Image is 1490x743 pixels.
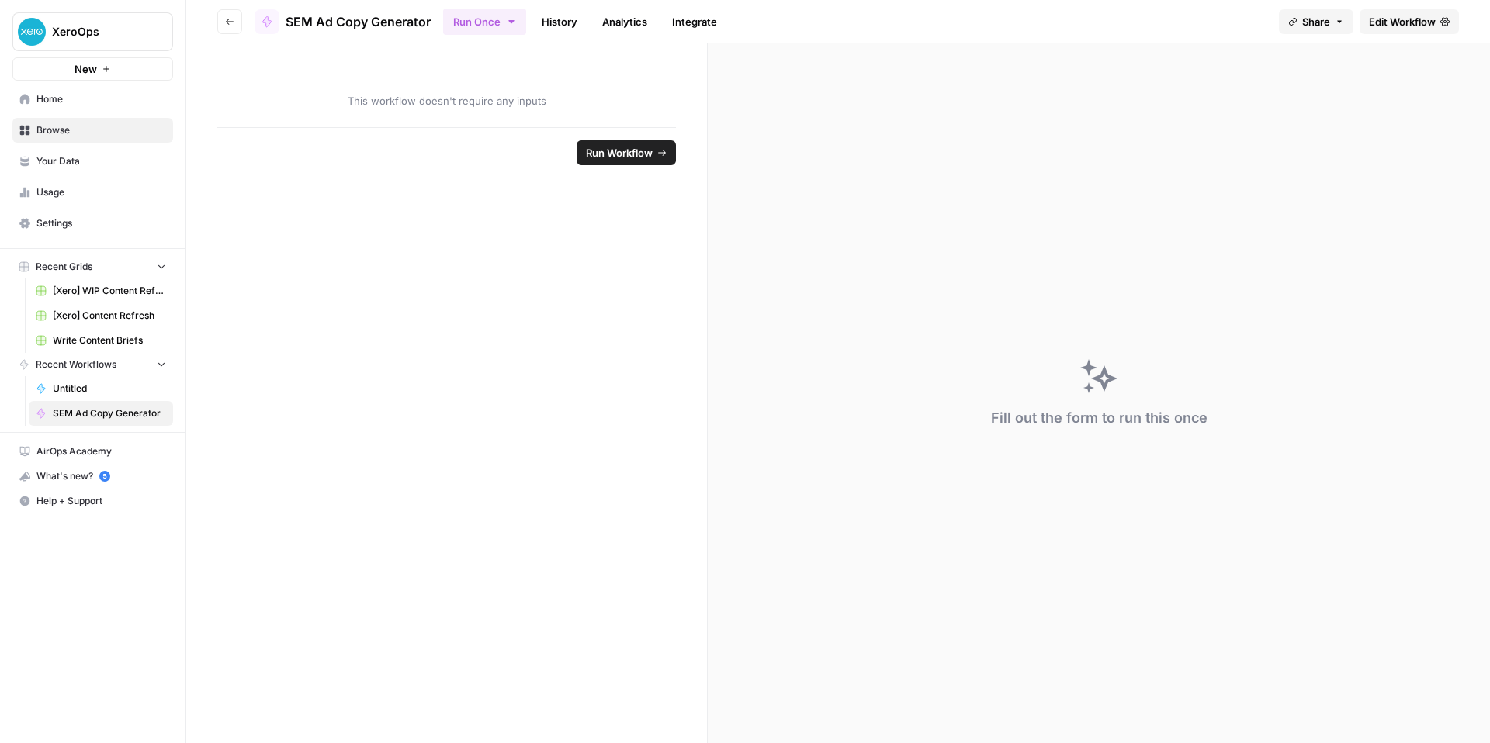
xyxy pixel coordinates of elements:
[12,439,173,464] a: AirOps Academy
[36,444,166,458] span: AirOps Academy
[52,24,146,40] span: XeroOps
[53,406,166,420] span: SEM Ad Copy Generator
[586,145,653,161] span: Run Workflow
[663,9,726,34] a: Integrate
[532,9,587,34] a: History
[443,9,526,35] button: Run Once
[36,358,116,371] span: Recent Workflows
[991,407,1208,429] div: Fill out the form to run this once
[12,211,173,236] a: Settings
[36,216,166,230] span: Settings
[53,309,166,323] span: [Xero] Content Refresh
[29,401,173,426] a: SEM Ad Copy Generator
[12,489,173,513] button: Help + Support
[29,328,173,353] a: Write Content Briefs
[99,471,110,482] a: 5
[12,149,173,174] a: Your Data
[217,93,676,109] span: This workflow doesn't require any inputs
[1369,14,1436,29] span: Edit Workflow
[74,61,97,77] span: New
[1360,9,1459,34] a: Edit Workflow
[53,284,166,298] span: [Xero] WIP Content Refresh
[593,9,657,34] a: Analytics
[1279,9,1353,34] button: Share
[577,140,676,165] button: Run Workflow
[12,12,173,51] button: Workspace: XeroOps
[12,464,173,489] button: What's new? 5
[36,494,166,508] span: Help + Support
[1302,14,1330,29] span: Share
[36,185,166,199] span: Usage
[255,9,431,34] a: SEM Ad Copy Generator
[29,303,173,328] a: [Xero] Content Refresh
[18,18,46,46] img: XeroOps Logo
[12,255,173,278] button: Recent Grids
[29,376,173,401] a: Untitled
[12,180,173,205] a: Usage
[12,87,173,112] a: Home
[12,353,173,376] button: Recent Workflows
[286,12,431,31] span: SEM Ad Copy Generator
[36,92,166,106] span: Home
[36,123,166,137] span: Browse
[102,472,106,480] text: 5
[53,382,166,396] span: Untitled
[13,465,172,488] div: What's new?
[53,333,166,347] span: Write Content Briefs
[12,57,173,81] button: New
[29,278,173,303] a: [Xero] WIP Content Refresh
[36,154,166,168] span: Your Data
[12,118,173,143] a: Browse
[36,260,92,274] span: Recent Grids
